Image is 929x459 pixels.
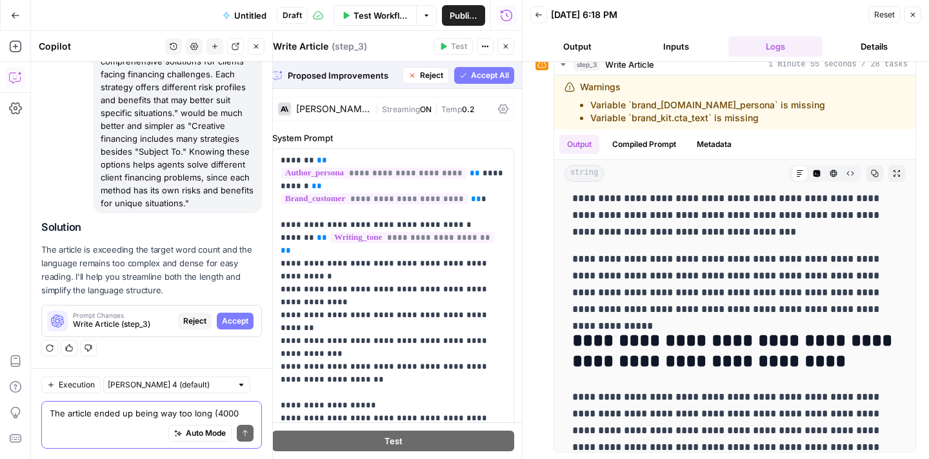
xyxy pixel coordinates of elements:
button: Reject [178,313,212,329]
button: Accept All [454,67,514,84]
span: Streaming [382,104,420,114]
span: 0.2 [462,104,474,114]
li: Variable `brand_kit.cta_text` is missing [590,112,825,124]
span: Auto Mode [186,427,226,439]
button: Inputs [630,36,724,57]
button: Test [434,38,473,55]
label: System Prompt [272,132,514,144]
button: Output [559,135,599,154]
span: step_3 [574,58,600,71]
button: Reject [403,67,449,84]
button: Auto Mode [168,425,232,442]
div: [PERSON_NAME] 4 [296,104,370,113]
button: Details [828,36,922,57]
span: Temp [441,104,462,114]
button: 1 minute 55 seconds / 28 tasks [554,54,915,75]
li: Variable `brand_[DOMAIN_NAME]_persona` is missing [590,99,825,112]
button: Execution [41,376,101,393]
div: Warnings [580,81,825,124]
span: Accept [222,315,248,327]
span: Accept All [471,70,509,81]
span: Test Workflow [354,9,408,22]
button: Compiled Prompt [604,135,684,154]
button: Logs [728,36,823,57]
span: Publish [450,9,477,22]
button: Output [530,36,624,57]
span: Reset [874,9,895,21]
span: | [432,102,441,115]
span: Write Article (step_3) [73,318,173,330]
span: ( step_3 ) [332,40,367,53]
span: | [375,102,382,115]
h2: Solution [41,221,262,233]
textarea: Write Article [273,40,328,53]
span: Test [385,435,403,447]
span: Write Article [605,58,654,71]
span: Execution [59,379,95,391]
button: Accept [217,313,254,329]
span: ON [420,104,432,114]
button: Test Workflow [334,5,416,26]
span: string [564,165,604,182]
span: Prompt Changes [73,312,173,318]
span: 1 minute 55 seconds / 28 tasks [768,59,908,70]
span: Reject [420,70,443,81]
span: Proposed Improvements [288,69,397,82]
button: Test [272,431,514,451]
span: Untitled [234,9,266,22]
button: Publish [442,5,485,26]
input: Claude Sonnet 4 (default) [108,378,232,391]
span: Reject [183,315,206,327]
p: The article is exceeding the target word count and the language remains too complex and dense for... [41,243,262,298]
div: Copilot [39,40,161,53]
button: Untitled [215,5,274,26]
span: Test [451,41,467,52]
button: Metadata [689,135,739,154]
button: Reset [868,6,901,23]
span: Draft [283,10,302,21]
div: 1 minute 55 seconds / 28 tasks [554,75,915,452]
